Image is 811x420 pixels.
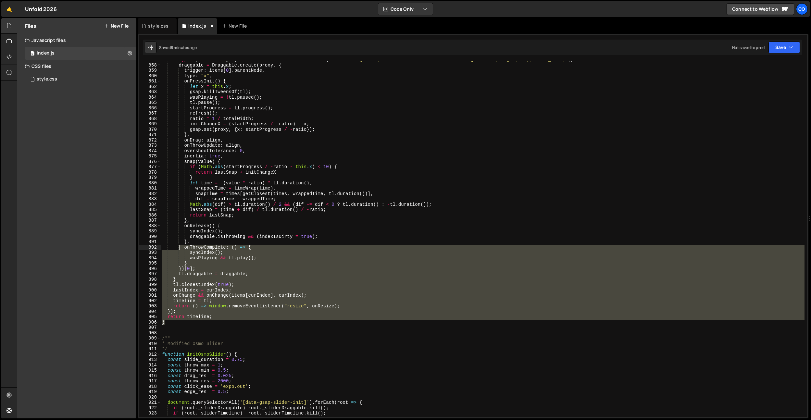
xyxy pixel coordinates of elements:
[171,45,197,50] div: 8 minutes ago
[139,73,161,79] div: 860
[139,95,161,100] div: 864
[139,395,161,400] div: 920
[139,191,161,197] div: 882
[139,143,161,148] div: 873
[139,288,161,293] div: 900
[139,298,161,304] div: 902
[139,346,161,352] div: 911
[25,5,57,13] div: Unfold 2026
[139,170,161,175] div: 878
[727,3,794,15] a: Connect to Webflow
[139,389,161,395] div: 919
[37,50,55,56] div: index.js
[139,89,161,95] div: 863
[139,127,161,132] div: 870
[222,23,249,29] div: New File
[139,116,161,122] div: 868
[17,60,136,73] div: CSS files
[139,213,161,218] div: 886
[139,261,161,266] div: 895
[148,23,168,29] div: style.css
[139,175,161,180] div: 879
[139,68,161,73] div: 859
[139,266,161,272] div: 896
[139,245,161,250] div: 892
[732,45,765,50] div: Not saved to prod
[139,186,161,191] div: 881
[139,223,161,229] div: 888
[139,63,161,68] div: 858
[139,314,161,320] div: 905
[104,23,129,29] button: New File
[139,368,161,373] div: 915
[139,207,161,213] div: 885
[139,196,161,202] div: 883
[139,202,161,207] div: 884
[139,79,161,84] div: 861
[139,234,161,240] div: 890
[139,325,161,330] div: 907
[139,154,161,159] div: 875
[25,73,136,86] div: 17293/47925.css
[25,47,136,60] div: 17293/47924.js
[139,121,161,127] div: 869
[139,411,161,416] div: 923
[139,250,161,255] div: 893
[139,303,161,309] div: 903
[188,23,206,29] div: index.js
[139,100,161,105] div: 865
[139,111,161,116] div: 867
[139,164,161,170] div: 877
[139,341,161,347] div: 910
[139,148,161,154] div: 874
[139,218,161,223] div: 887
[139,132,161,138] div: 871
[139,84,161,90] div: 862
[139,378,161,384] div: 917
[139,309,161,315] div: 904
[139,400,161,405] div: 921
[139,336,161,341] div: 909
[139,330,161,336] div: 908
[139,277,161,282] div: 898
[768,42,800,53] button: Save
[17,34,136,47] div: Javascript files
[139,363,161,368] div: 914
[25,22,37,30] h2: Files
[139,405,161,411] div: 922
[796,3,808,15] a: Co
[37,76,57,82] div: style.css
[139,293,161,298] div: 901
[139,105,161,111] div: 866
[31,51,34,56] span: 0
[139,255,161,261] div: 894
[139,229,161,234] div: 889
[139,282,161,288] div: 899
[1,1,17,17] a: 🤙
[139,138,161,143] div: 872
[139,357,161,363] div: 913
[139,384,161,389] div: 918
[139,159,161,165] div: 876
[139,180,161,186] div: 880
[139,373,161,379] div: 916
[378,3,433,15] button: Code Only
[139,352,161,357] div: 912
[159,45,197,50] div: Saved
[139,271,161,277] div: 897
[139,320,161,325] div: 906
[139,239,161,245] div: 891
